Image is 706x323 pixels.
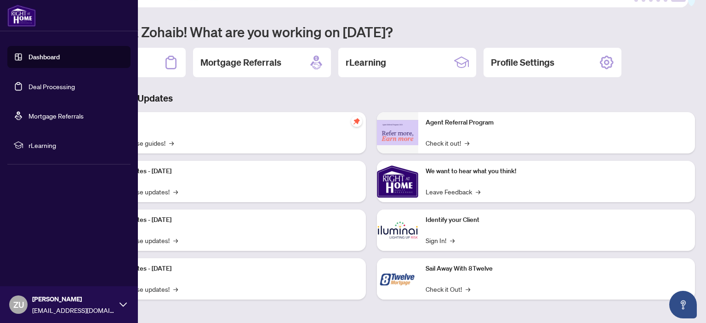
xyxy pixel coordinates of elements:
span: → [465,138,469,148]
p: Identify your Client [426,215,688,225]
p: Self-Help [97,118,359,128]
a: Check it Out!→ [426,284,470,294]
span: → [173,235,178,245]
img: We want to hear what you think! [377,161,418,202]
h2: Mortgage Referrals [200,56,281,69]
span: rLearning [28,140,124,150]
img: Agent Referral Program [377,120,418,145]
a: Leave Feedback→ [426,187,480,197]
a: Deal Processing [28,82,75,91]
h1: Welcome back Zohaib! What are you working on [DATE]? [48,23,695,40]
h3: Brokerage & Industry Updates [48,92,695,105]
h2: Profile Settings [491,56,554,69]
p: Platform Updates - [DATE] [97,166,359,176]
span: → [173,187,178,197]
img: logo [7,5,36,27]
a: Sign In!→ [426,235,455,245]
p: Platform Updates - [DATE] [97,215,359,225]
a: Check it out!→ [426,138,469,148]
p: Sail Away With 8Twelve [426,264,688,274]
a: Dashboard [28,53,60,61]
p: Platform Updates - [DATE] [97,264,359,274]
span: pushpin [351,116,362,127]
span: [EMAIL_ADDRESS][DOMAIN_NAME] [32,305,115,315]
img: Sail Away With 8Twelve [377,258,418,300]
img: Identify your Client [377,210,418,251]
span: → [169,138,174,148]
span: → [466,284,470,294]
p: Agent Referral Program [426,118,688,128]
span: [PERSON_NAME] [32,294,115,304]
span: → [450,235,455,245]
button: Open asap [669,291,697,318]
span: → [476,187,480,197]
h2: rLearning [346,56,386,69]
a: Mortgage Referrals [28,112,84,120]
span: ZU [13,298,24,311]
p: We want to hear what you think! [426,166,688,176]
span: → [173,284,178,294]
